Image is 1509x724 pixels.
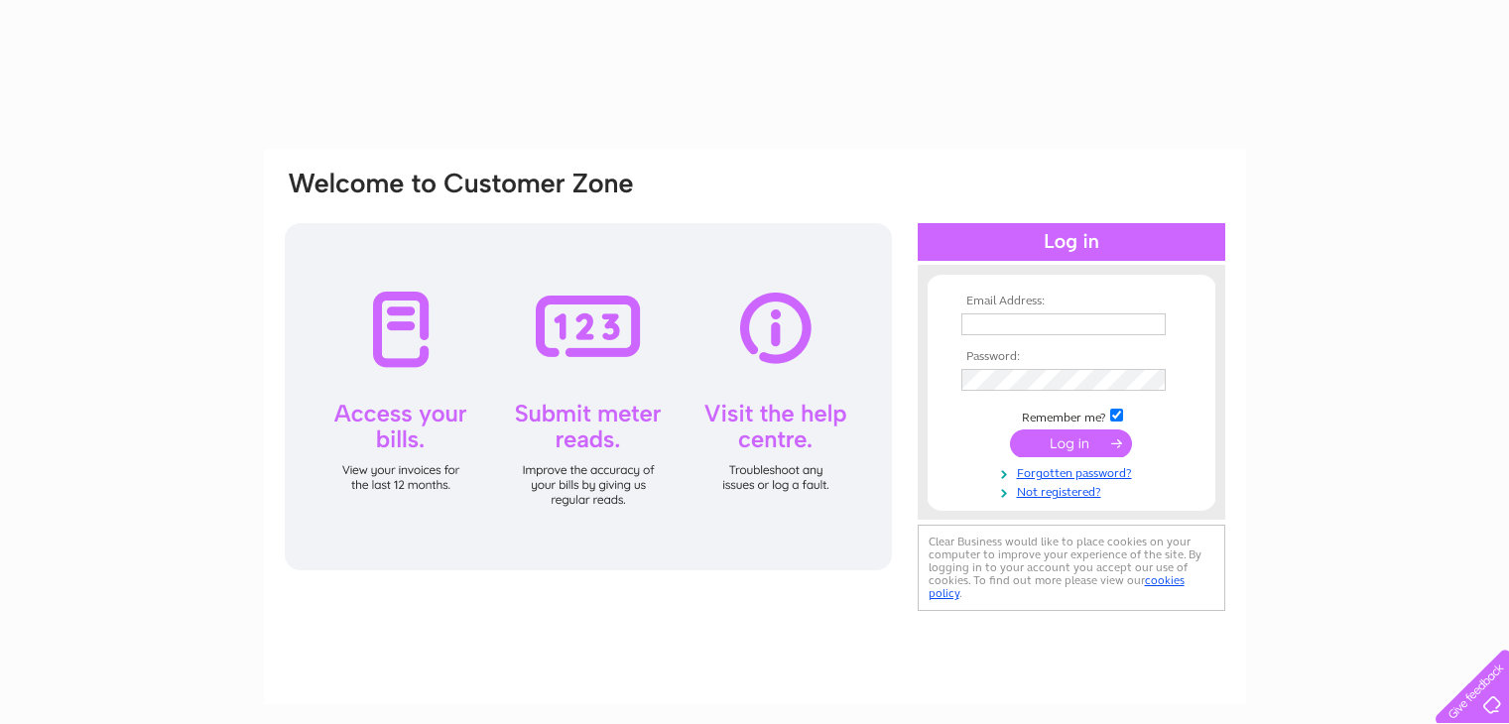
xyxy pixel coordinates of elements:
th: Password: [956,350,1187,364]
input: Submit [1010,429,1132,457]
th: Email Address: [956,295,1187,308]
div: Clear Business would like to place cookies on your computer to improve your experience of the sit... [918,525,1225,611]
a: Not registered? [961,481,1187,500]
td: Remember me? [956,406,1187,425]
a: Forgotten password? [961,462,1187,481]
a: cookies policy [929,573,1185,600]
